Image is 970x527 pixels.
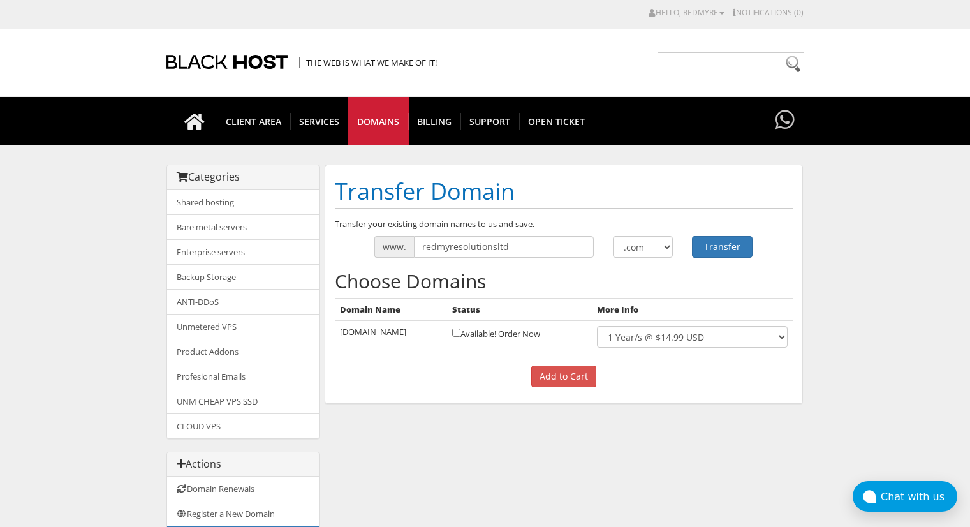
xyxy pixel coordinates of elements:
[692,236,753,258] button: Transfer
[167,214,319,240] a: Bare metal servers
[447,321,592,353] td: Available! Order Now
[348,97,409,145] a: Domains
[167,264,319,290] a: Backup Storage
[408,97,461,145] a: Billing
[167,339,319,364] a: Product Addons
[374,236,414,258] span: www.
[460,113,520,130] span: Support
[335,298,448,321] th: Domain Name
[299,57,437,68] span: The Web is what we make of it!
[772,97,798,144] a: Have questions?
[167,239,319,265] a: Enterprise servers
[519,113,594,130] span: Open Ticket
[167,190,319,215] a: Shared hosting
[460,97,520,145] a: Support
[167,364,319,389] a: Profesional Emails
[167,501,319,526] a: Register a New Domain
[167,314,319,339] a: Unmetered VPS
[335,218,793,230] p: Transfer your existing domain names to us and save.
[531,366,596,387] input: Add to Cart
[167,289,319,315] a: ANTI-DDoS
[167,413,319,438] a: CLOUD VPS
[348,113,409,130] span: Domains
[177,172,309,183] h3: Categories
[733,7,804,18] a: Notifications (0)
[853,481,957,512] button: Chat with us
[172,97,217,145] a: Go to homepage
[519,97,594,145] a: Open Ticket
[217,97,291,145] a: CLIENT AREA
[290,113,349,130] span: SERVICES
[649,7,724,18] a: Hello, Redmyre
[217,113,291,130] span: CLIENT AREA
[335,321,448,353] td: [DOMAIN_NAME]
[167,389,319,414] a: UNM CHEAP VPS SSD
[177,459,309,470] h3: Actions
[335,271,793,292] h2: Choose Domains
[658,52,804,75] input: Need help?
[335,175,793,209] h1: Transfer Domain
[290,97,349,145] a: SERVICES
[447,298,592,321] th: Status
[167,477,319,501] a: Domain Renewals
[881,491,957,503] div: Chat with us
[592,298,792,321] th: More Info
[408,113,461,130] span: Billing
